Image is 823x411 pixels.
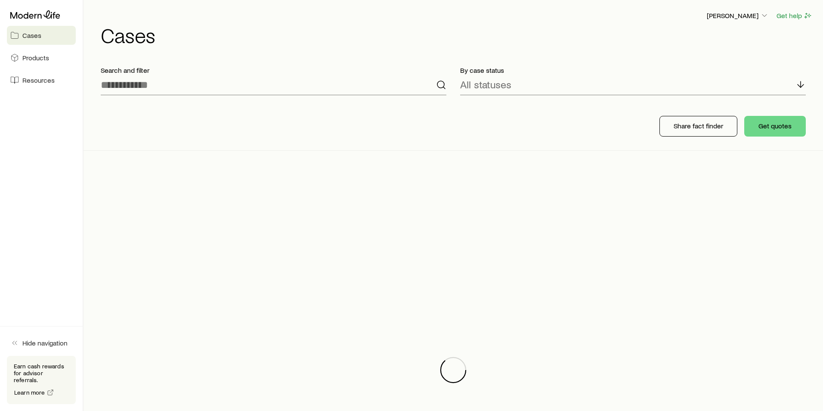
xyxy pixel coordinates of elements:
a: Products [7,48,76,67]
div: Earn cash rewards for advisor referrals.Learn more [7,356,76,404]
button: [PERSON_NAME] [706,11,769,21]
p: All statuses [460,78,511,90]
p: Earn cash rewards for advisor referrals. [14,363,69,383]
p: [PERSON_NAME] [707,11,769,20]
p: Share fact finder [674,121,723,130]
a: Resources [7,71,76,90]
span: Products [22,53,49,62]
p: Search and filter [101,66,446,75]
h1: Cases [101,25,813,45]
span: Cases [22,31,41,40]
button: Hide navigation [7,333,76,352]
span: Learn more [14,389,45,395]
span: Resources [22,76,55,84]
button: Get quotes [744,116,806,137]
button: Share fact finder [659,116,737,137]
a: Cases [7,26,76,45]
span: Hide navigation [22,339,68,347]
button: Get help [776,11,813,21]
p: By case status [460,66,806,75]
